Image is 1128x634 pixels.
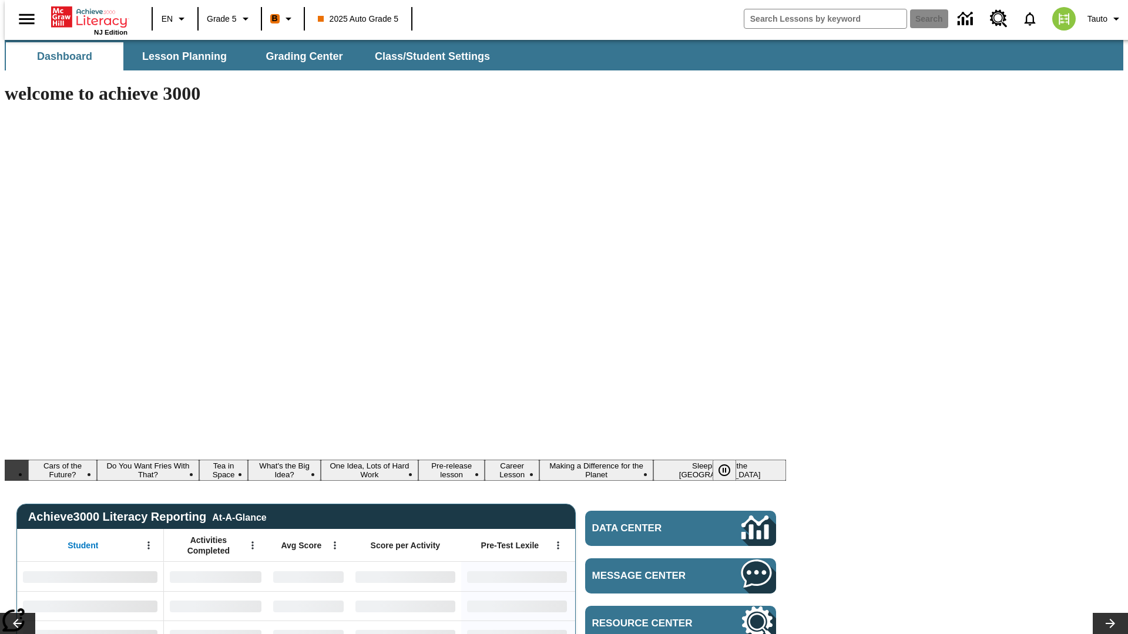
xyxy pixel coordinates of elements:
[585,558,776,593] a: Message Center
[5,42,501,70] div: SubNavbar
[744,9,907,28] input: search field
[140,537,157,554] button: Open Menu
[713,460,748,481] div: Pause
[199,460,248,481] button: Slide 3 Tea in Space
[326,537,344,554] button: Open Menu
[170,535,247,556] span: Activities Completed
[1083,8,1128,29] button: Profile/Settings
[202,8,257,29] button: Grade: Grade 5, Select a grade
[51,5,127,29] a: Home
[485,460,539,481] button: Slide 7 Career Lesson
[321,460,418,481] button: Slide 5 One Idea, Lots of Hard Work
[549,537,567,554] button: Open Menu
[248,460,321,481] button: Slide 4 What's the Big Idea?
[5,83,786,104] h1: welcome to achieve 3000
[266,50,343,63] span: Grading Center
[592,522,702,534] span: Data Center
[1087,13,1107,25] span: Tauto
[1093,613,1128,634] button: Lesson carousel, Next
[207,13,237,25] span: Grade 5
[244,537,261,554] button: Open Menu
[164,591,267,620] div: No Data,
[266,8,300,29] button: Boost Class color is orange. Change class color
[318,13,399,25] span: 2025 Auto Grade 5
[68,540,98,551] span: Student
[212,510,266,523] div: At-A-Glance
[6,42,123,70] button: Dashboard
[539,460,653,481] button: Slide 8 Making a Difference for the Planet
[365,42,499,70] button: Class/Student Settings
[375,50,490,63] span: Class/Student Settings
[481,540,539,551] span: Pre-Test Lexile
[281,540,321,551] span: Avg Score
[951,3,983,35] a: Data Center
[592,570,706,582] span: Message Center
[653,460,786,481] button: Slide 9 Sleepless in the Animal Kingdom
[164,562,267,591] div: No Data,
[94,29,127,36] span: NJ Edition
[28,460,97,481] button: Slide 1 Cars of the Future?
[126,42,243,70] button: Lesson Planning
[9,2,44,36] button: Open side menu
[267,562,350,591] div: No Data,
[371,540,441,551] span: Score per Activity
[156,8,194,29] button: Language: EN, Select a language
[267,591,350,620] div: No Data,
[1045,4,1083,34] button: Select a new avatar
[142,50,227,63] span: Lesson Planning
[246,42,363,70] button: Grading Center
[1015,4,1045,34] a: Notifications
[5,40,1123,70] div: SubNavbar
[51,4,127,36] div: Home
[418,460,485,481] button: Slide 6 Pre-release lesson
[28,510,267,524] span: Achieve3000 Literacy Reporting
[983,3,1015,35] a: Resource Center, Will open in new tab
[162,13,173,25] span: EN
[713,460,736,481] button: Pause
[592,618,706,629] span: Resource Center
[1052,7,1076,31] img: avatar image
[37,50,92,63] span: Dashboard
[272,11,278,26] span: B
[97,460,199,481] button: Slide 2 Do You Want Fries With That?
[585,511,776,546] a: Data Center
